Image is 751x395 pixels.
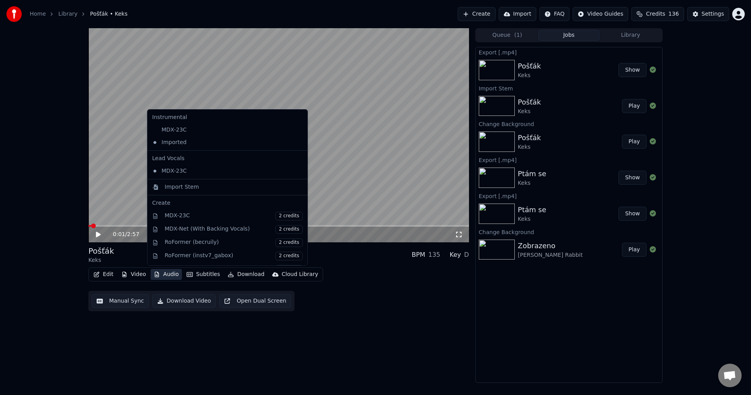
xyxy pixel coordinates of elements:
span: Pošťák • Keks [90,10,128,18]
a: Home [30,10,46,18]
button: Settings [687,7,729,21]
button: Video Guides [573,7,628,21]
div: Pošťák [518,132,541,143]
div: 135 [428,250,440,260]
span: 2 credits [275,265,303,274]
div: Zobrazeno [518,240,583,251]
button: Play [622,243,647,257]
div: MDX-23C [149,165,294,177]
button: Subtitles [183,269,223,280]
div: Import Stem [476,83,662,93]
button: Video [118,269,149,280]
div: Otevřený chat [718,364,742,387]
span: 2 credits [275,252,303,260]
div: Keks [518,72,541,79]
nav: breadcrumb [30,10,128,18]
div: Create [152,199,303,207]
button: Play [622,135,647,149]
div: Instrumental [149,111,306,124]
div: Keks [88,256,114,264]
div: Pošťák [518,61,541,72]
div: Keks [518,143,541,151]
div: Ptám se [518,204,546,215]
div: Settings [702,10,724,18]
button: FAQ [539,7,570,21]
div: Ptám se [518,168,546,179]
div: Lead Vocals [149,152,306,165]
div: Keks [518,108,541,115]
div: Demucs [165,265,303,274]
div: BPM [412,250,425,260]
span: 2 credits [275,238,303,247]
a: Library [58,10,77,18]
div: Imported [149,136,294,149]
span: 2:57 [127,231,139,238]
button: Audio [151,269,182,280]
span: Credits [646,10,665,18]
div: Import Stem [165,183,199,191]
button: Manual Sync [92,294,149,308]
button: Credits136 [631,7,684,21]
button: Open Dual Screen [219,294,291,308]
div: Change Background [476,227,662,236]
button: Show [618,207,647,221]
div: Change Background [476,119,662,128]
div: MDX-23C [149,124,294,136]
span: 0:01 [113,231,125,238]
button: Queue [476,30,538,41]
div: RoFormer (becruily) [165,238,303,247]
button: Library [600,30,661,41]
div: MDX-Net (With Backing Vocals) [165,225,303,234]
span: 2 credits [275,212,303,220]
button: Jobs [538,30,600,41]
div: / [113,231,132,238]
img: youka [6,6,22,22]
div: RoFormer (instv7_gabox) [165,252,303,260]
button: Download [225,269,268,280]
div: Pošťák [518,97,541,108]
span: 2 credits [275,225,303,234]
div: Cloud Library [282,271,318,278]
div: Export [.mp4] [476,47,662,57]
span: 136 [668,10,679,18]
div: Export [.mp4] [476,155,662,164]
button: Play [622,99,647,113]
button: Edit [90,269,117,280]
div: Keks [518,215,546,223]
div: Export [.mp4] [476,191,662,200]
div: MDX-23C [165,212,303,220]
button: Create [458,7,496,21]
div: D [464,250,469,260]
button: Import [499,7,536,21]
button: Download Video [152,294,216,308]
div: Key [450,250,461,260]
button: Show [618,171,647,185]
div: [PERSON_NAME] Rabbit [518,251,583,259]
div: Pošťák [88,245,114,256]
button: Show [618,63,647,77]
div: Keks [518,179,546,187]
span: ( 1 ) [514,31,522,39]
